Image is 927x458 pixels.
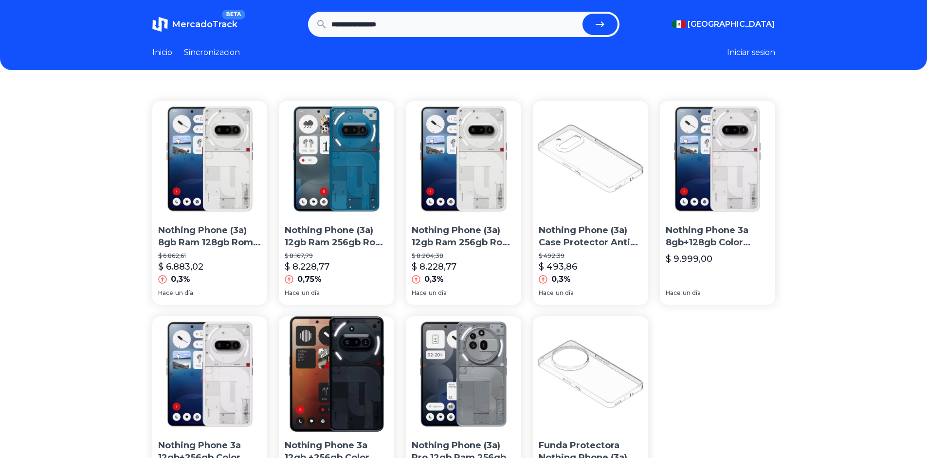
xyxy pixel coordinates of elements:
[533,316,648,432] img: Funda Protectora Nothing Phone (3a) Pro, Antigolpes, Uso Rudo
[412,252,515,260] p: $ 8.204,38
[424,274,444,285] p: 0,3%
[297,274,322,285] p: 0,75%
[152,17,237,32] a: MercadoTrackBETA
[302,289,320,297] span: un día
[539,289,554,297] span: Hace
[660,101,775,305] a: Nothing Phone 3a 8gb+128gb Color Blanco - DesbloqueadoNothing Phone 3a 8gb+128gb Color Blanco - D...
[539,224,642,249] p: Nothing Phone (3a) Case Protector Anti Golpes Uso Rudo
[158,252,262,260] p: $ 6.862,61
[727,47,775,58] button: Iniciar sesion
[285,289,300,297] span: Hace
[666,252,712,266] p: $ 9.999,00
[672,20,686,28] img: Mexico
[412,289,427,297] span: Hace
[279,316,394,432] img: Nothing Phone 3a 12gb +256gb Color Negro - Desbloqueado
[688,18,775,30] span: [GEOGRAPHIC_DATA]
[539,260,577,274] p: $ 493,86
[429,289,447,297] span: un día
[152,47,172,58] a: Inicio
[672,18,775,30] button: [GEOGRAPHIC_DATA]
[171,274,190,285] p: 0,3%
[172,19,237,30] span: MercadoTrack
[539,252,642,260] p: $ 492,39
[412,260,456,274] p: $ 8.228,77
[152,17,168,32] img: MercadoTrack
[285,224,388,249] p: Nothing Phone (3a) 12gb Ram 256gb Rom Teléfono 5g Smartphone Snapdragon 7s Gen 3 Octa Core 6.77''...
[406,101,521,217] img: Nothing Phone (3a) 12gb Ram 256gb Rom Teléfono 5g Smartphone Snapdragon 7s Gen 3 Octa Core 6.77''...
[556,289,574,297] span: un día
[158,289,173,297] span: Hace
[533,101,648,305] a: Nothing Phone (3a) Case Protector Anti Golpes Uso RudoNothing Phone (3a) Case Protector Anti Golp...
[152,101,268,305] a: Nothing Phone (3a) 8gb Ram 128gb Rom Teléfono 5g Smartphone Snapdragon 7s Gen 3 Octa Core 6.77'' ...
[666,224,769,249] p: Nothing Phone 3a 8gb+128gb Color Blanco - Desbloqueado
[285,260,329,274] p: $ 8.228,77
[158,224,262,249] p: Nothing Phone (3a) 8gb Ram 128gb Rom Teléfono 5g Smartphone Snapdragon 7s Gen 3 Octa Core 6.77'' ...
[551,274,571,285] p: 0,3%
[533,101,648,217] img: Nothing Phone (3a) Case Protector Anti Golpes Uso Rudo
[666,289,681,297] span: Hace
[152,101,268,217] img: Nothing Phone (3a) 8gb Ram 128gb Rom Teléfono 5g Smartphone Snapdragon 7s Gen 3 Octa Core 6.77'' ...
[222,10,245,19] span: BETA
[184,47,240,58] a: Sincronizacion
[175,289,193,297] span: un día
[279,101,394,305] a: Nothing Phone (3a) 12gb Ram 256gb Rom Teléfono 5g Smartphone Snapdragon 7s Gen 3 Octa Core 6.77''...
[412,224,515,249] p: Nothing Phone (3a) 12gb Ram 256gb Rom Teléfono 5g Smartphone Snapdragon 7s Gen 3 Octa Core 6.77''...
[158,260,203,274] p: $ 6.883,02
[406,101,521,305] a: Nothing Phone (3a) 12gb Ram 256gb Rom Teléfono 5g Smartphone Snapdragon 7s Gen 3 Octa Core 6.77''...
[660,101,775,217] img: Nothing Phone 3a 8gb+128gb Color Blanco - Desbloqueado
[152,316,268,432] img: Nothing Phone 3a 12gb+256gb Color Blanco - Desbloqueado
[406,316,521,432] img: Nothing Phone (3a) Pro 12gb Ram 256gb Rom Teléfono 5g Smartphone Snapdragon 7s Gen 3 Octa Cpu 6.7...
[285,252,388,260] p: $ 8.167,79
[683,289,701,297] span: un día
[279,101,394,217] img: Nothing Phone (3a) 12gb Ram 256gb Rom Teléfono 5g Smartphone Snapdragon 7s Gen 3 Octa Core 6.77''...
